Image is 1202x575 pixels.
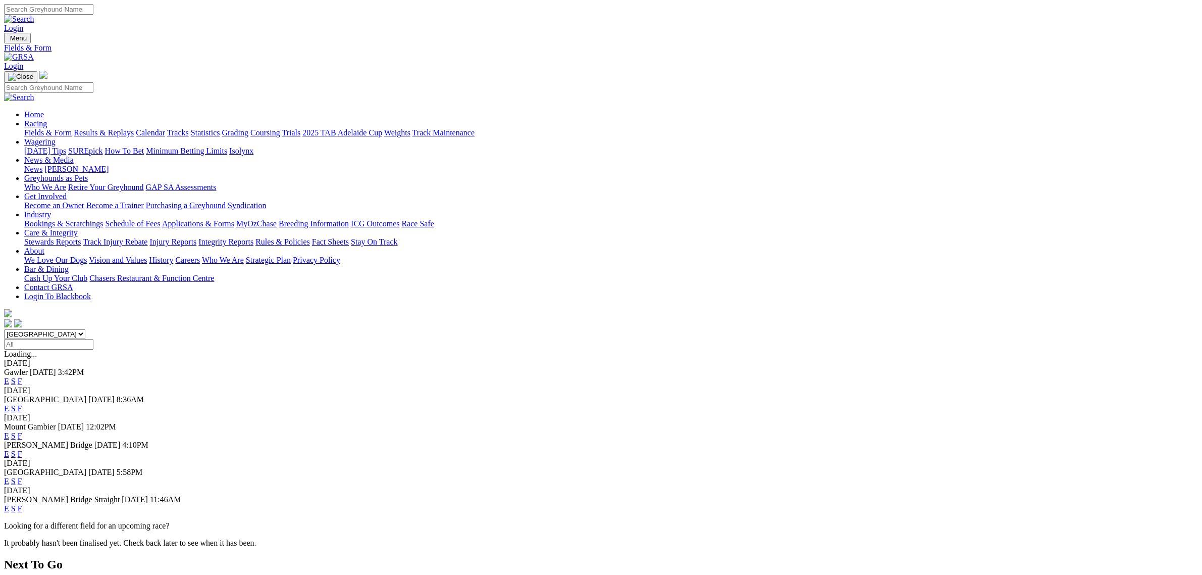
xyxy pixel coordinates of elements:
a: Strategic Plan [246,256,291,264]
a: Injury Reports [149,237,196,246]
a: Become a Trainer [86,201,144,210]
a: Bookings & Scratchings [24,219,103,228]
a: ICG Outcomes [351,219,399,228]
a: Purchasing a Greyhound [146,201,226,210]
a: Privacy Policy [293,256,340,264]
input: Select date [4,339,93,350]
a: Coursing [250,128,280,137]
a: E [4,404,9,413]
input: Search [4,4,93,15]
a: Industry [24,210,51,219]
div: Wagering [24,147,1198,156]
a: Bar & Dining [24,265,69,273]
span: 12:02PM [86,422,116,431]
div: [DATE] [4,486,1198,495]
img: Close [8,73,33,81]
a: Login To Blackbook [24,292,91,301]
span: [DATE] [58,422,84,431]
a: We Love Our Dogs [24,256,87,264]
a: Fields & Form [4,43,1198,53]
div: [DATE] [4,359,1198,368]
a: E [4,377,9,386]
span: Gawler [4,368,28,376]
a: Grading [222,128,248,137]
a: [DATE] Tips [24,147,66,155]
h2: Next To Go [4,558,1198,571]
a: Tracks [167,128,189,137]
a: About [24,247,44,255]
a: Retire Your Greyhound [68,183,144,191]
span: 3:42PM [58,368,84,376]
span: [DATE] [94,441,121,449]
a: Rules & Policies [255,237,310,246]
a: S [11,432,16,440]
a: Results & Replays [74,128,134,137]
partial: It probably hasn't been finalised yet. Check back later to see when it has been. [4,539,256,547]
a: Breeding Information [279,219,349,228]
input: Search [4,82,93,93]
a: S [11,504,16,513]
span: 4:10PM [122,441,148,449]
a: GAP SA Assessments [146,183,217,191]
a: Who We Are [24,183,66,191]
a: Contact GRSA [24,283,73,292]
a: S [11,477,16,486]
a: Race Safe [401,219,434,228]
span: Menu [10,34,27,42]
a: E [4,504,9,513]
a: Isolynx [229,147,253,155]
span: 8:36AM [117,395,144,404]
span: 5:58PM [117,468,143,476]
a: F [18,404,22,413]
span: [GEOGRAPHIC_DATA] [4,395,86,404]
a: Statistics [191,128,220,137]
a: F [18,504,22,513]
a: E [4,432,9,440]
img: twitter.svg [14,319,22,327]
a: Track Injury Rebate [83,237,147,246]
a: News [24,165,42,173]
div: Care & Integrity [24,237,1198,247]
button: Toggle navigation [4,71,37,82]
a: Fact Sheets [312,237,349,246]
a: Vision and Values [89,256,147,264]
a: Applications & Forms [162,219,234,228]
a: Racing [24,119,47,128]
a: Greyhounds as Pets [24,174,88,182]
a: History [149,256,173,264]
div: [DATE] [4,413,1198,422]
img: Search [4,93,34,102]
a: Stewards Reports [24,237,81,246]
a: 2025 TAB Adelaide Cup [302,128,382,137]
div: [DATE] [4,386,1198,395]
a: Become an Owner [24,201,84,210]
span: [DATE] [88,395,115,404]
a: News & Media [24,156,74,164]
a: Stay On Track [351,237,397,246]
a: Home [24,110,44,119]
div: Greyhounds as Pets [24,183,1198,192]
img: logo-grsa-white.png [4,309,12,317]
a: S [11,377,16,386]
div: About [24,256,1198,265]
span: Mount Gambier [4,422,56,431]
span: [PERSON_NAME] Bridge [4,441,92,449]
span: [PERSON_NAME] Bridge Straight [4,495,120,504]
a: F [18,377,22,386]
a: How To Bet [105,147,144,155]
div: Racing [24,128,1198,137]
a: Chasers Restaurant & Function Centre [89,274,214,282]
button: Toggle navigation [4,33,31,43]
a: Track Maintenance [412,128,475,137]
a: [PERSON_NAME] [44,165,109,173]
a: Trials [282,128,300,137]
a: Syndication [228,201,266,210]
a: Integrity Reports [198,237,253,246]
a: Weights [384,128,410,137]
span: [GEOGRAPHIC_DATA] [4,468,86,476]
a: Calendar [136,128,165,137]
a: E [4,450,9,458]
a: Get Involved [24,192,67,201]
div: Get Involved [24,201,1198,210]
